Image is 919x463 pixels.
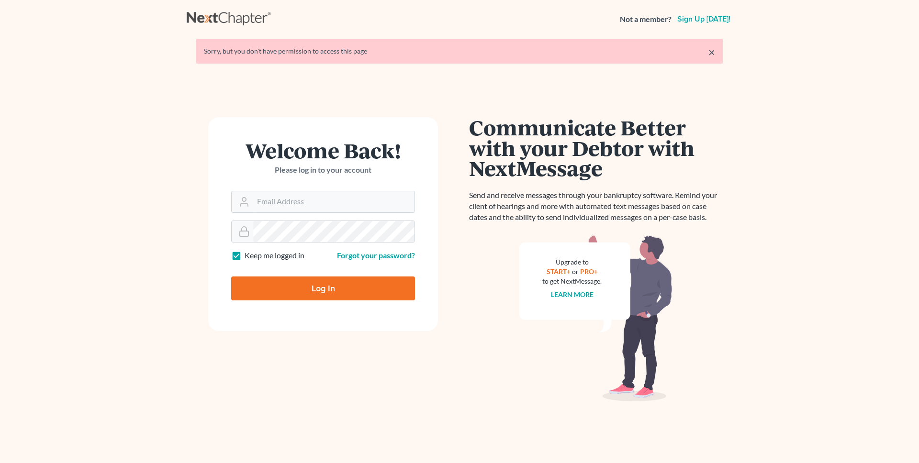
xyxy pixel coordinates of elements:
[519,234,672,402] img: nextmessage_bg-59042aed3d76b12b5cd301f8e5b87938c9018125f34e5fa2b7a6b67550977c72.svg
[231,140,415,161] h1: Welcome Back!
[620,14,672,25] strong: Not a member?
[551,290,594,298] a: Learn more
[542,276,602,286] div: to get NextMessage.
[204,46,715,56] div: Sorry, but you don't have permission to access this page
[231,276,415,300] input: Log In
[572,267,579,276] span: or
[469,117,723,178] h1: Communicate Better with your Debtor with NextMessage
[337,251,415,260] a: Forgot your password?
[708,46,715,58] a: ×
[675,15,732,23] a: Sign up [DATE]!
[547,267,571,276] a: START+
[231,165,415,176] p: Please log in to your account
[253,191,415,212] input: Email Address
[245,250,304,261] label: Keep me logged in
[542,257,602,267] div: Upgrade to
[580,267,598,276] a: PRO+
[469,190,723,223] p: Send and receive messages through your bankruptcy software. Remind your client of hearings and mo...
